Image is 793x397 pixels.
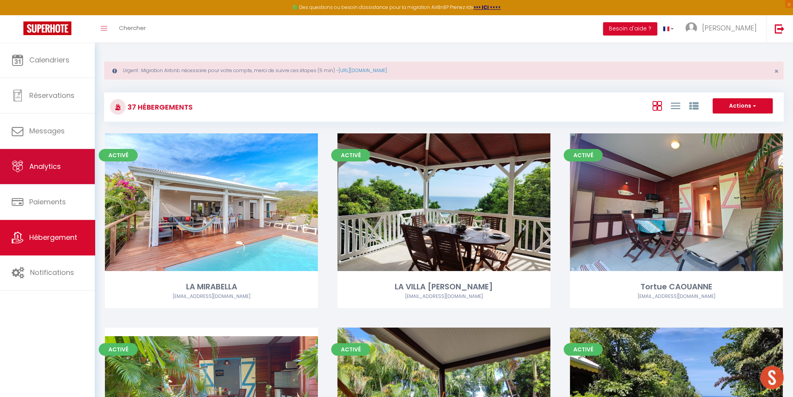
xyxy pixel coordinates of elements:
span: Réservations [29,90,75,100]
img: Super Booking [23,21,71,35]
a: >>> ICI <<<< [474,4,501,11]
span: [PERSON_NAME] [702,23,757,33]
span: × [774,66,779,76]
button: Actions [713,98,773,114]
span: Calendriers [29,55,69,65]
span: Paiements [29,197,66,207]
div: LA VILLA [PERSON_NAME] [337,281,550,293]
span: Notifications [30,268,74,277]
a: Chercher [113,15,152,43]
a: Vue en Liste [671,99,680,112]
span: Chercher [119,24,146,32]
div: Urgent : Migration Airbnb nécessaire pour votre compte, merci de suivre ces étapes (5 min) - [104,62,784,80]
div: Airbnb [337,293,550,300]
img: logout [775,24,784,34]
a: Vue par Groupe [689,99,698,112]
span: Analytics [29,161,61,171]
div: Ouvrir le chat [760,366,784,389]
div: Airbnb [105,293,318,300]
img: ... [685,22,697,34]
button: Close [774,68,779,75]
span: Activé [331,343,370,356]
span: Messages [29,126,65,136]
span: Activé [99,149,138,161]
div: LA MIRABELLA [105,281,318,293]
div: Airbnb [570,293,783,300]
span: Activé [564,149,603,161]
a: Vue en Box [652,99,662,112]
a: [URL][DOMAIN_NAME] [339,67,387,74]
h3: 37 Hébergements [126,98,193,116]
button: Besoin d'aide ? [603,22,657,35]
a: ... [PERSON_NAME] [679,15,766,43]
span: Activé [99,343,138,356]
span: Hébergement [29,232,77,242]
span: Activé [564,343,603,356]
span: Activé [331,149,370,161]
div: Tortue CAOUANNE [570,281,783,293]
